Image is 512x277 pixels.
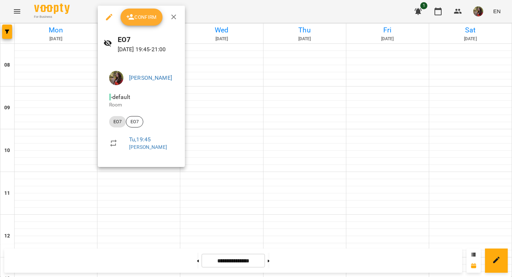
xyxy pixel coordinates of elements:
p: [DATE] 19:45 - 21:00 [118,45,180,54]
a: Tu , 19:45 [129,136,151,143]
span: - default [109,94,132,100]
a: [PERSON_NAME] [129,144,167,150]
h6: ЕО7 [118,34,180,45]
div: ЕО7 [126,116,143,127]
img: e07efb92dffdd3394782f635bb1f4ca0.jpg [109,71,123,85]
p: Room [109,101,174,109]
button: Confirm [121,9,162,26]
span: Confirm [126,13,157,21]
a: [PERSON_NAME] [129,74,172,81]
span: ЕО7 [126,119,143,125]
span: ЕО7 [109,119,126,125]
